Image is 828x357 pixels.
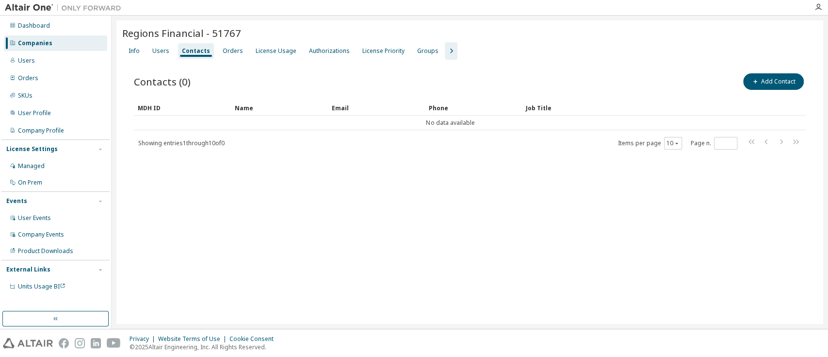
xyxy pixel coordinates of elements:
[18,247,73,255] div: Product Downloads
[18,57,35,65] div: Users
[129,47,140,55] div: Info
[309,47,350,55] div: Authorizations
[18,282,65,290] span: Units Usage BI
[18,22,50,30] div: Dashboard
[666,139,680,147] button: 10
[130,343,279,351] p: © 2025 Altair Engineering, Inc. All Rights Reserved.
[256,47,296,55] div: License Usage
[91,338,101,348] img: linkedin.svg
[6,197,27,205] div: Events
[332,100,421,116] div: Email
[6,266,50,273] div: External Links
[18,214,51,222] div: User Events
[158,335,229,343] div: Website Terms of Use
[18,127,64,135] div: Company Profile
[134,116,767,130] td: No data available
[130,335,158,343] div: Privacy
[6,145,58,153] div: License Settings
[362,47,405,55] div: License Priority
[59,338,69,348] img: facebook.svg
[134,75,191,88] span: Contacts (0)
[691,137,737,150] span: Page n.
[223,47,243,55] div: Orders
[743,73,804,90] button: Add Contact
[229,335,279,343] div: Cookie Consent
[5,3,126,13] img: Altair One
[138,100,227,116] div: MDH ID
[75,338,85,348] img: instagram.svg
[18,39,52,47] div: Companies
[235,100,324,116] div: Name
[122,26,241,40] span: Regions Financial - 51767
[618,137,682,150] span: Items per page
[18,109,51,117] div: User Profile
[18,179,42,187] div: On Prem
[18,231,64,238] div: Company Events
[526,100,763,116] div: Job Title
[429,100,518,116] div: Phone
[18,92,32,100] div: SKUs
[152,47,169,55] div: Users
[182,47,210,55] div: Contacts
[18,74,38,82] div: Orders
[417,47,438,55] div: Groups
[3,338,53,348] img: altair_logo.svg
[107,338,121,348] img: youtube.svg
[18,162,45,170] div: Managed
[138,139,225,147] span: Showing entries 1 through 10 of 0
